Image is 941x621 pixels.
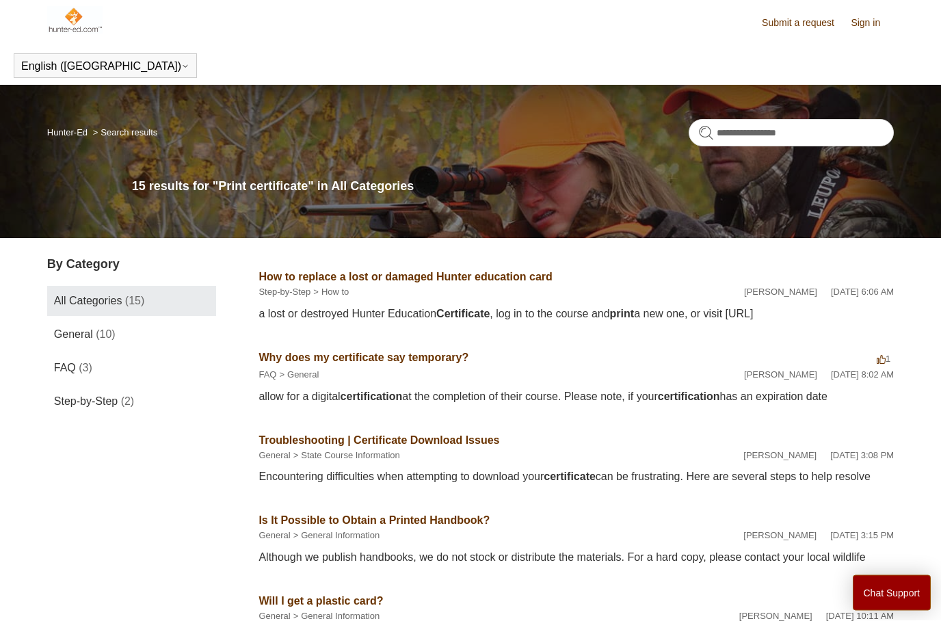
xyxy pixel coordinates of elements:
[744,369,817,382] li: [PERSON_NAME]
[743,449,817,463] li: [PERSON_NAME]
[259,352,468,364] a: Why does my certificate say temporary?
[830,531,894,541] time: 02/12/2024, 15:15
[47,128,90,138] li: Hunter-Ed
[259,451,290,461] a: General
[341,391,403,403] em: certification
[259,272,552,283] a: How to replace a lost or damaged Hunter education card
[762,16,848,31] a: Submit a request
[853,575,931,611] button: Chat Support
[47,256,217,274] h3: By Category
[689,120,894,147] input: Search
[47,128,88,138] a: Hunter-Ed
[47,7,103,34] img: Hunter-Ed Help Center home page
[259,287,310,298] a: Step-by-Step
[276,369,319,382] li: General
[831,370,894,380] time: 07/28/2022, 08:02
[287,370,319,380] a: General
[544,471,596,483] em: certificate
[310,286,349,300] li: How to
[658,391,720,403] em: certification
[877,354,890,365] span: 1
[54,295,122,307] span: All Categories
[436,308,490,320] em: Certificate
[259,550,894,566] div: Although we publish handbooks, we do not stock or distribute the materials. For a hard copy, plea...
[259,435,499,447] a: Troubleshooting | Certificate Download Issues
[132,178,894,196] h1: 15 results for "Print certificate" in All Categories
[259,306,894,323] div: a lost or destroyed Hunter Education , log in to the course and a new one, or visit [URL]
[321,287,349,298] a: How to
[125,295,144,307] span: (15)
[831,287,894,298] time: 07/28/2022, 06:06
[47,354,217,384] a: FAQ (3)
[291,529,380,543] li: General Information
[744,286,817,300] li: [PERSON_NAME]
[54,362,76,374] span: FAQ
[47,287,217,317] a: All Categories (15)
[259,529,290,543] li: General
[54,396,118,408] span: Step-by-Step
[96,329,115,341] span: (10)
[301,451,400,461] a: State Course Information
[21,61,189,73] button: English ([GEOGRAPHIC_DATA])
[291,449,400,463] li: State Course Information
[610,308,635,320] em: print
[259,515,490,527] a: Is It Possible to Obtain a Printed Handbook?
[79,362,92,374] span: (3)
[259,469,894,486] div: Encountering difficulties when attempting to download your can be frustrating. Here are several s...
[259,531,290,541] a: General
[54,329,93,341] span: General
[90,128,158,138] li: Search results
[743,529,817,543] li: [PERSON_NAME]
[259,369,276,382] li: FAQ
[851,16,894,31] a: Sign in
[259,389,894,406] div: allow for a digital at the completion of their course. Please note, if your has an expiration date
[301,531,380,541] a: General Information
[47,320,217,350] a: General (10)
[121,396,135,408] span: (2)
[259,449,290,463] li: General
[259,370,276,380] a: FAQ
[259,286,310,300] li: Step-by-Step
[830,451,894,461] time: 02/12/2024, 15:08
[47,387,217,417] a: Step-by-Step (2)
[259,596,383,607] a: Will I get a plastic card?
